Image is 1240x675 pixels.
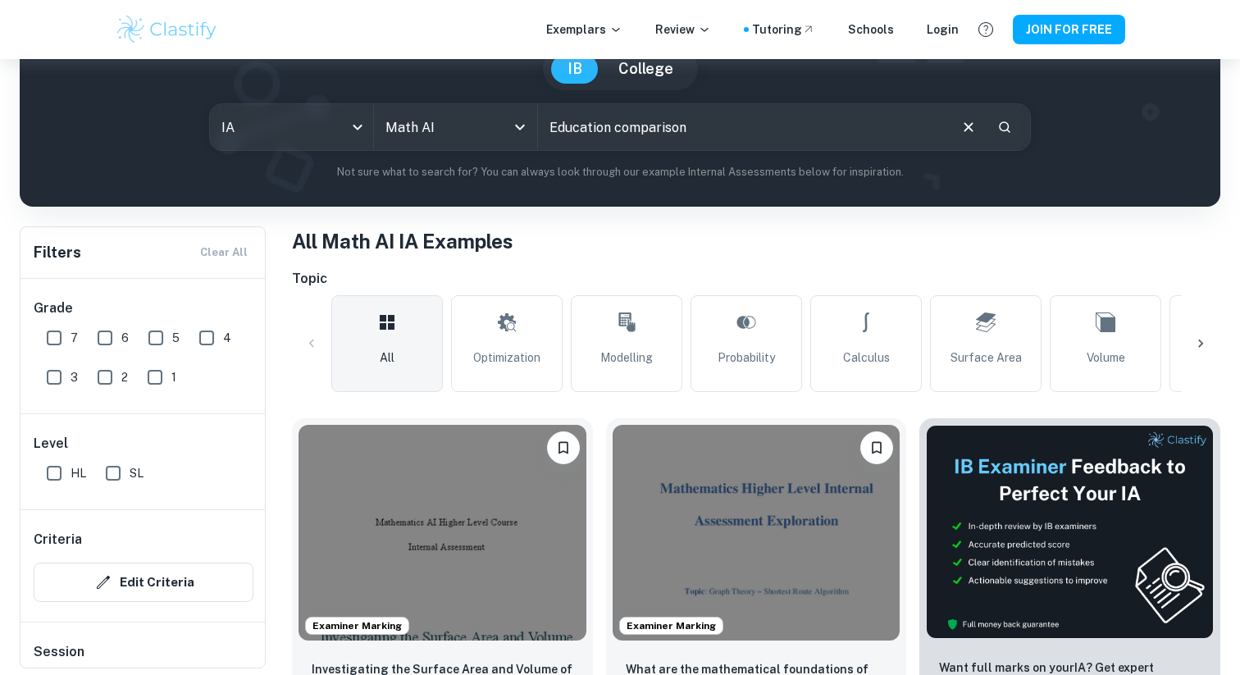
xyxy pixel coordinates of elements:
span: Calculus [843,349,890,367]
h6: Grade [34,299,253,318]
span: 6 [121,329,129,347]
img: Math AI IA example thumbnail: What are the mathematical foundations of [613,425,900,641]
button: Please log in to bookmark exemplars [860,431,893,464]
button: JOIN FOR FREE [1013,15,1125,44]
button: Clear [953,112,984,143]
input: E.g. voronoi diagrams, IBD candidates spread, music... [538,104,946,150]
button: Help and Feedback [972,16,1000,43]
button: Please log in to bookmark exemplars [547,431,580,464]
span: Examiner Marking [306,618,408,633]
p: Not sure what to search for? You can always look through our example Internal Assessments below f... [33,164,1207,180]
span: 5 [172,329,180,347]
span: Modelling [600,349,653,367]
a: Schools [848,21,894,39]
button: College [602,54,690,84]
span: HL [71,464,86,482]
span: Volume [1087,349,1125,367]
span: Probability [718,349,775,367]
span: Surface Area [951,349,1022,367]
span: Examiner Marking [620,618,723,633]
span: SL [130,464,144,482]
span: 4 [223,329,231,347]
h6: Criteria [34,530,82,550]
span: 7 [71,329,78,347]
span: Optimization [473,349,540,367]
h6: Filters [34,241,81,264]
span: 3 [71,368,78,386]
span: 1 [171,368,176,386]
button: Open [508,116,531,139]
button: IB [551,54,599,84]
p: Review [655,21,711,39]
a: Login [927,21,959,39]
a: Tutoring [752,21,815,39]
h1: All Math AI IA Examples [292,226,1220,256]
h6: Topic [292,269,1220,289]
p: Exemplars [546,21,622,39]
div: IA [210,104,373,150]
button: Edit Criteria [34,563,253,602]
img: Thumbnail [926,425,1214,639]
h6: Session [34,642,253,675]
span: 2 [121,368,128,386]
img: Math AI IA example thumbnail: Investigating the Surface Area and Volum [299,425,586,641]
img: Clastify logo [115,13,219,46]
button: Search [991,113,1019,141]
span: All [380,349,394,367]
h6: Level [34,434,253,454]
